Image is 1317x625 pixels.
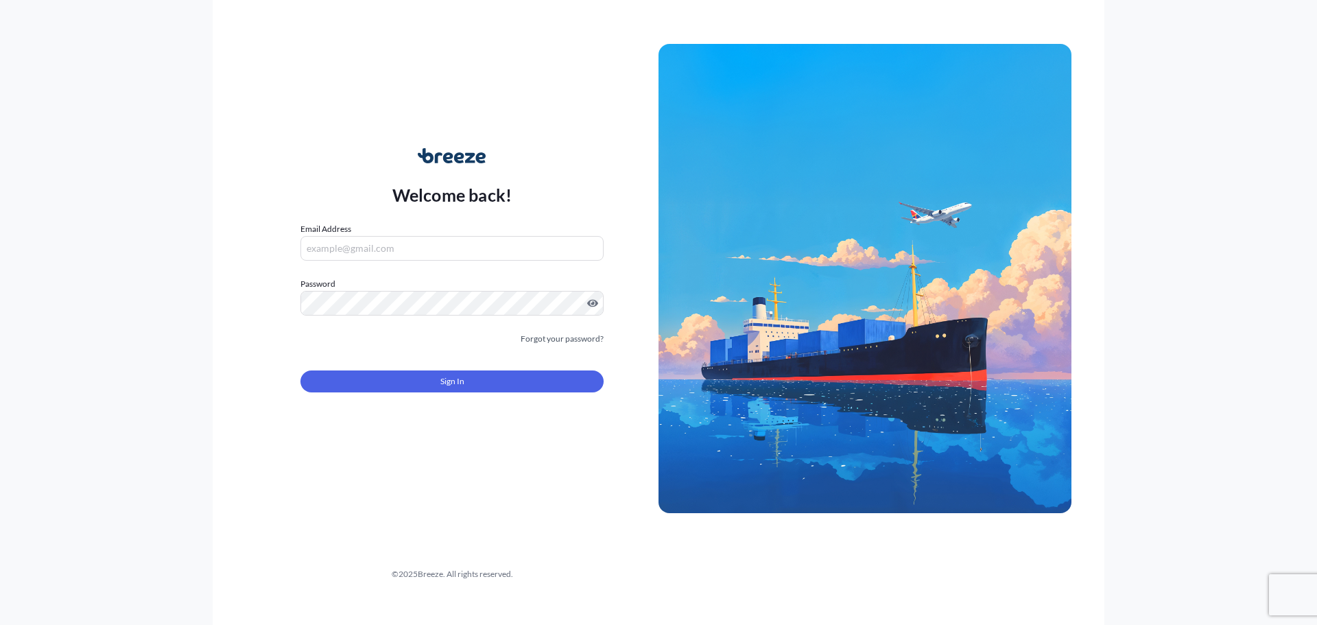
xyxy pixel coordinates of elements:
button: Sign In [300,370,604,392]
a: Forgot your password? [521,332,604,346]
img: Ship illustration [658,44,1071,513]
label: Email Address [300,222,351,236]
span: Sign In [440,375,464,388]
button: Show password [587,298,598,309]
label: Password [300,277,604,291]
input: example@gmail.com [300,236,604,261]
div: © 2025 Breeze. All rights reserved. [246,567,658,581]
p: Welcome back! [392,184,512,206]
